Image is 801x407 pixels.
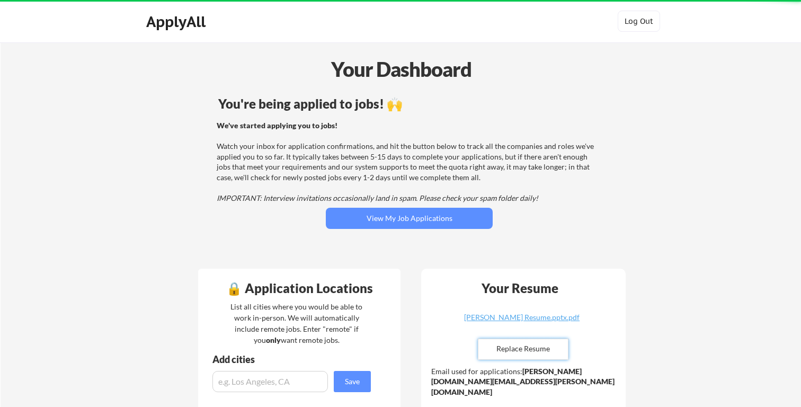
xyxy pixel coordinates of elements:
div: Watch your inbox for application confirmations, and hit the button below to track all the compani... [217,120,599,203]
div: Your Dashboard [1,54,801,84]
em: IMPORTANT: Interview invitations occasionally land in spam. Please check your spam folder daily! [217,193,538,202]
div: List all cities where you would be able to work in-person. We will automatically include remote j... [224,301,369,346]
a: [PERSON_NAME] Resume.pptx.pdf [459,314,585,330]
div: [PERSON_NAME] Resume.pptx.pdf [459,314,585,321]
div: You're being applied to jobs! 🙌 [218,98,600,110]
button: View My Job Applications [326,208,493,229]
button: Log Out [618,11,660,32]
strong: We've started applying you to jobs! [217,121,337,130]
strong: only [266,335,281,344]
div: ApplyAll [146,13,209,31]
strong: [PERSON_NAME][DOMAIN_NAME][EMAIL_ADDRESS][PERSON_NAME][DOMAIN_NAME] [431,367,615,396]
div: Add cities [212,355,373,364]
div: Your Resume [467,282,572,295]
input: e.g. Los Angeles, CA [212,371,328,392]
button: Save [334,371,371,392]
div: 🔒 Application Locations [201,282,398,295]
